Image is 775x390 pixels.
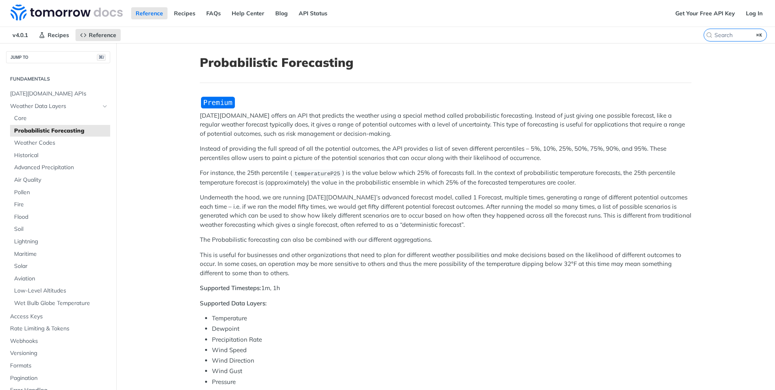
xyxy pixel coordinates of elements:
[102,103,108,110] button: Hide subpages for Weather Data Layers
[10,137,110,149] a: Weather Codes
[10,223,110,235] a: Soil
[6,100,110,112] a: Weather Data LayersHide subpages for Weather Data Layers
[14,151,108,160] span: Historical
[200,251,691,278] p: This is useful for businesses and other organizations that need to plan for different weather pos...
[212,314,691,323] li: Temperature
[227,7,269,19] a: Help Center
[200,111,691,139] p: [DATE][DOMAIN_NAME] offers an API that predicts the weather using a special method called probabi...
[294,7,332,19] a: API Status
[10,187,110,199] a: Pollen
[6,360,110,372] a: Formats
[10,374,108,382] span: Pagination
[14,201,108,209] span: Fire
[10,162,110,174] a: Advanced Precipitation
[48,31,69,39] span: Recipes
[200,55,691,70] h1: Probabilistic Forecasting
[14,287,108,295] span: Low-Level Altitudes
[212,346,691,355] li: Wind Speed
[14,127,108,135] span: Probabilistic Forecasting
[14,250,108,258] span: Maritime
[10,102,100,110] span: Weather Data Layers
[10,4,123,21] img: Tomorrow.io Weather API Docs
[8,29,32,41] span: v4.0.1
[200,299,267,307] strong: Supported Data Layers:
[200,284,261,292] strong: Supported Timesteps:
[14,114,108,122] span: Core
[10,174,110,186] a: Air Quality
[10,236,110,248] a: Lightning
[10,362,108,370] span: Formats
[10,349,108,357] span: Versioning
[212,367,691,376] li: Wind Gust
[14,213,108,221] span: Flood
[271,7,292,19] a: Blog
[6,347,110,359] a: Versioning
[212,324,691,334] li: Dewpoint
[6,372,110,384] a: Pagination
[14,262,108,270] span: Solar
[10,285,110,297] a: Low-Level Altitudes
[10,313,108,321] span: Access Keys
[6,323,110,335] a: Rate Limiting & Tokens
[10,199,110,211] a: Fire
[34,29,73,41] a: Recipes
[200,284,691,293] p: 1m, 1h
[212,356,691,365] li: Wind Direction
[6,311,110,323] a: Access Keys
[741,7,767,19] a: Log In
[10,325,108,333] span: Rate Limiting & Tokens
[294,170,340,176] span: temperatureP25
[131,7,168,19] a: Reference
[212,335,691,344] li: Precipitation Rate
[6,88,110,100] a: [DATE][DOMAIN_NAME] APIs
[200,144,691,162] p: Instead of providing the full spread of all the potential outcomes, the API provides a list of se...
[14,189,108,197] span: Pollen
[14,275,108,283] span: Aviation
[10,337,108,345] span: Webhooks
[89,31,116,39] span: Reference
[10,90,108,98] span: [DATE][DOMAIN_NAME] APIs
[6,335,110,347] a: Webhooks
[6,51,110,63] button: JUMP TO⌘/
[14,164,108,172] span: Advanced Precipitation
[202,7,225,19] a: FAQs
[200,235,691,245] p: The Probabilistic forecasting can also be combined with our different aggregations.
[10,112,110,124] a: Core
[10,149,110,162] a: Historical
[10,273,110,285] a: Aviation
[14,299,108,307] span: Wet Bulb Globe Temperature
[706,32,712,38] svg: Search
[671,7,739,19] a: Get Your Free API Key
[97,54,106,61] span: ⌘/
[14,238,108,246] span: Lightning
[14,225,108,233] span: Soil
[212,378,691,387] li: Pressure
[14,139,108,147] span: Weather Codes
[754,31,765,39] kbd: ⌘K
[200,193,691,229] p: Underneath the hood, we are running [DATE][DOMAIN_NAME]’s advanced forecast model, called 1 Forec...
[200,168,691,187] p: For instance, the 25th percentile ( ) is the value below which 25% of forecasts fall. In the cont...
[10,260,110,272] a: Solar
[10,211,110,223] a: Flood
[170,7,200,19] a: Recipes
[10,297,110,309] a: Wet Bulb Globe Temperature
[75,29,121,41] a: Reference
[10,248,110,260] a: Maritime
[14,176,108,184] span: Air Quality
[10,125,110,137] a: Probabilistic Forecasting
[6,75,110,83] h2: Fundamentals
